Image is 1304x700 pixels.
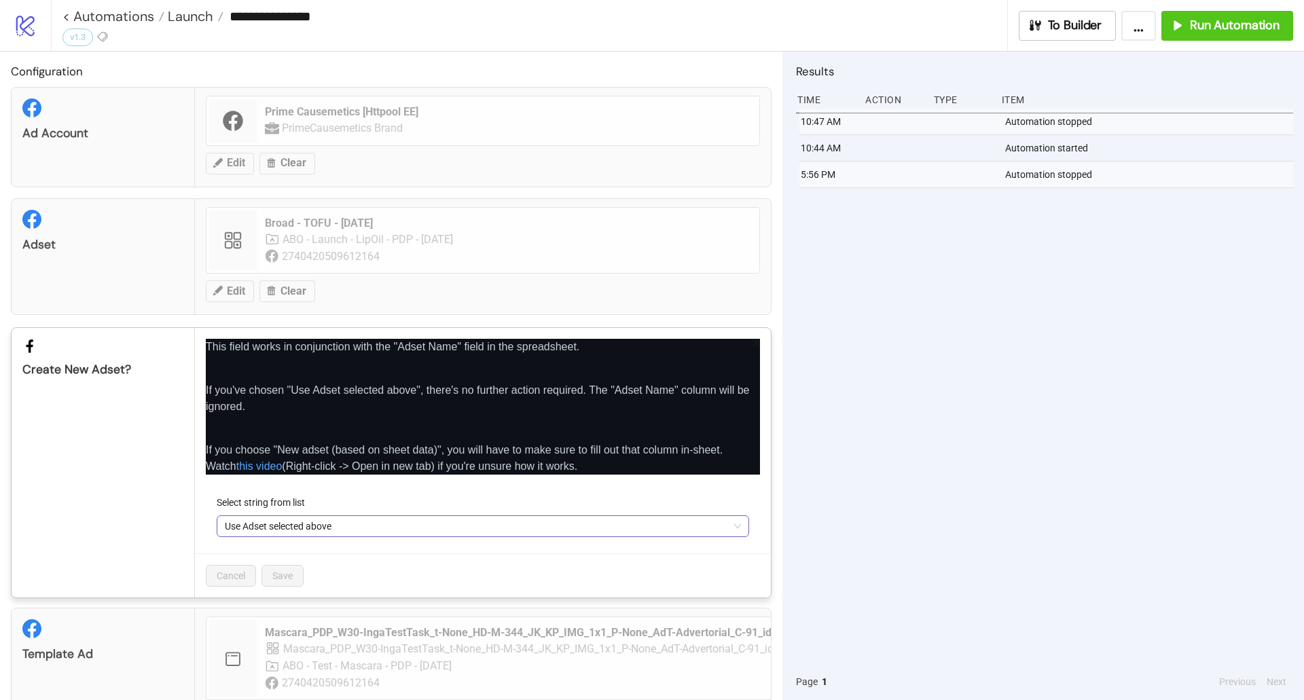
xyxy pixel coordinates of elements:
a: < Automations [62,10,164,23]
div: Type [932,87,991,113]
p: If you've chosen "Use Adset selected above", there's no further action required. The "Adset Name"... [206,382,760,415]
p: This field works in conjunction with the "Adset Name" field in the spreadsheet. [206,339,760,355]
h2: Configuration [11,62,772,80]
div: v1.3 [62,29,93,46]
div: Item [1000,87,1293,113]
span: Use Adset selected above [225,516,741,536]
label: Select string from list [217,495,314,510]
button: 1 [818,674,831,689]
button: Cancel [206,565,256,587]
button: Next [1263,674,1290,689]
button: Previous [1215,674,1260,689]
div: Action [864,87,922,113]
span: Page [796,674,818,689]
span: Launch [164,7,213,25]
div: 10:47 AM [799,109,858,134]
span: Run Automation [1190,18,1280,33]
button: Save [261,565,304,587]
div: Time [796,87,854,113]
div: 10:44 AM [799,135,858,161]
button: ... [1121,11,1156,41]
button: To Builder [1019,11,1117,41]
div: Automation stopped [1004,162,1297,187]
div: 5:56 PM [799,162,858,187]
button: Run Automation [1161,11,1293,41]
a: Launch [164,10,223,23]
div: Automation started [1004,135,1297,161]
a: this video [236,460,283,472]
p: If you choose "New adset (based on sheet data)", you will have to make sure to fill out that colu... [206,442,760,475]
div: Create new adset? [22,362,183,377]
h2: Results [796,62,1293,80]
div: Automation stopped [1004,109,1297,134]
span: To Builder [1048,18,1102,33]
span: close [751,338,761,348]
